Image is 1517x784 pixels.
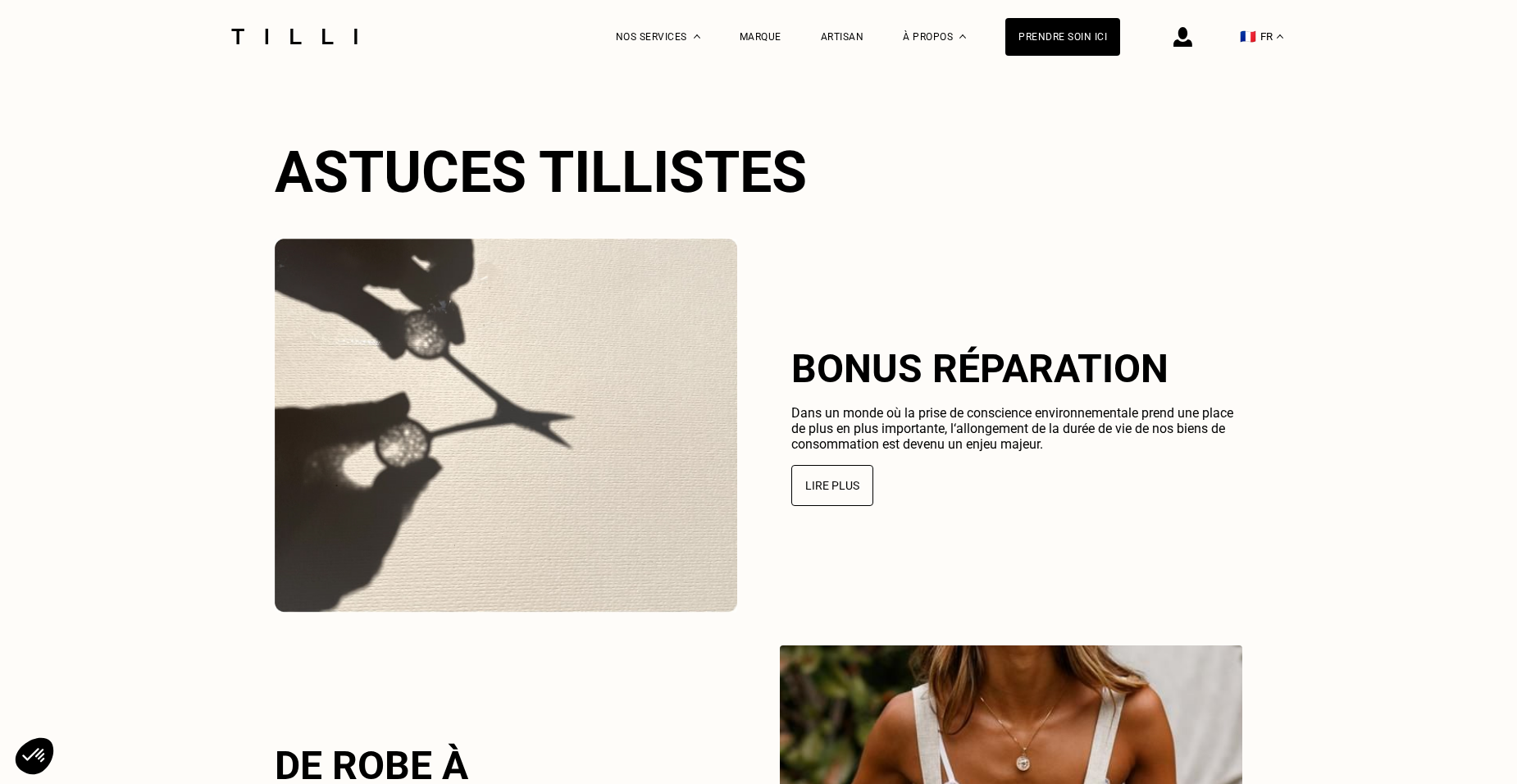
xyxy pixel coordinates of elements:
[791,345,1242,392] h2: Bonus réparation
[275,239,737,612] img: Bonus réparation
[740,31,781,43] a: Marque
[959,34,966,39] img: Menu déroulant à propos
[821,31,864,43] a: Artisan
[1173,27,1192,47] img: icône connexion
[225,29,363,44] img: Logo du service de couturière Tilli
[1277,34,1283,39] img: menu déroulant
[1005,18,1120,56] a: Prendre soin ici
[791,465,873,506] button: Lire plus
[694,34,700,39] img: Menu déroulant
[1240,29,1256,44] span: 🇫🇷
[275,139,1242,206] h2: Astuces Tillistes
[791,405,1233,452] span: Dans un monde où la prise de conscience environnementale prend une place de plus en plus importan...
